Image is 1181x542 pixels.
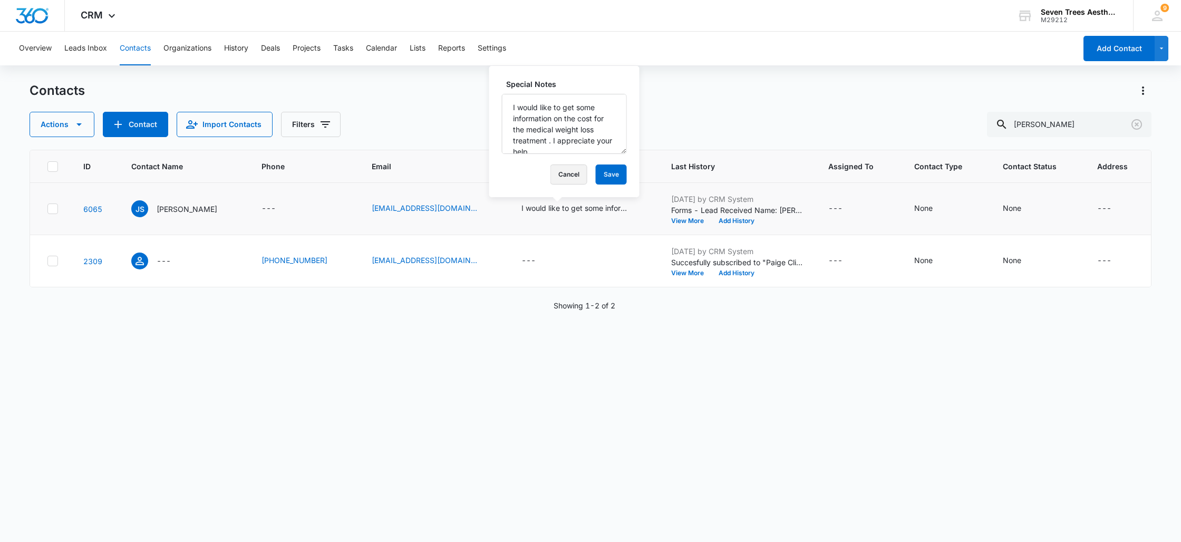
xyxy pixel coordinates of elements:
span: Contact Status [1003,161,1057,172]
label: Special Notes [506,79,631,90]
button: Projects [293,32,321,65]
div: Contact Type - None - Select to Edit Field [914,255,952,267]
div: Email - elite.cheif@gmail.com - Select to Edit Field [372,255,496,267]
button: Reports [438,32,465,65]
div: --- [521,255,536,267]
span: Address [1097,161,1128,172]
button: Deals [261,32,280,65]
div: Phone - 19706169710 - Select to Edit Field [262,255,346,267]
button: Actions [1135,82,1151,99]
input: Search Contacts [987,112,1151,137]
div: None [1003,255,1021,266]
p: Showing 1-2 of 2 [554,300,615,311]
button: Leads Inbox [64,32,107,65]
div: account id [1041,16,1118,24]
div: Contact Name - Jennifer Solis - Select to Edit Field [131,200,236,217]
div: --- [262,202,276,215]
div: Contact Status - None - Select to Edit Field [1003,255,1040,267]
button: Filters [281,112,341,137]
span: JS [131,200,148,217]
span: Contact Type [914,161,962,172]
button: Organizations [163,32,211,65]
h1: Contacts [30,83,85,99]
div: Assigned To - - Select to Edit Field [828,202,861,215]
p: [PERSON_NAME] [157,204,217,215]
button: Import Contacts [177,112,273,137]
a: [EMAIL_ADDRESS][DOMAIN_NAME] [372,255,477,266]
div: --- [1097,255,1111,267]
p: --- [157,255,171,266]
button: Tasks [333,32,353,65]
button: Add Contact [1083,36,1155,61]
div: Phone - - Select to Edit Field [262,202,295,215]
span: Last History [671,161,788,172]
div: Contact Name - - Select to Edit Field [131,253,190,269]
a: Navigate to contact details page for Jennifer Solis [83,205,102,214]
button: Clear [1128,116,1145,133]
div: None [1003,202,1021,214]
button: View More [671,218,711,224]
button: History [224,32,248,65]
button: Add History [711,218,762,224]
div: account name [1041,8,1118,16]
p: [DATE] by CRM System [671,246,803,257]
button: Cancel [550,164,587,185]
div: Email - jenn_solis4@yahoo.com - Select to Edit Field [372,202,496,215]
div: Address - - Select to Edit Field [1097,202,1130,215]
button: Contacts [120,32,151,65]
span: Email [372,161,481,172]
div: --- [828,202,843,215]
div: Contact Status - None - Select to Edit Field [1003,202,1040,215]
p: Succesfully subscribed to "Paige Client List". [671,257,803,268]
span: 9 [1160,4,1169,12]
a: Navigate to contact details page for elite.cheif@gmail.com [83,257,102,266]
a: [EMAIL_ADDRESS][DOMAIN_NAME] [372,202,477,214]
span: Phone [262,161,331,172]
span: Contact Name [131,161,221,172]
p: Forms - Lead Received Name: [PERSON_NAME] Email: [EMAIL_ADDRESS][DOMAIN_NAME] Phone: [PHONE_NUMBE... [671,205,803,216]
span: ID [83,161,91,172]
div: Address - - Select to Edit Field [1097,255,1130,267]
div: None [914,255,933,266]
div: None [914,202,933,214]
button: View More [671,270,711,276]
p: [DATE] by CRM System [671,193,803,205]
a: [PHONE_NUMBER] [262,255,327,266]
button: Lists [410,32,425,65]
div: notifications count [1160,4,1169,12]
div: --- [828,255,843,267]
div: Special Notes - I would like to get some information on the cost for the medical weight loss trea... [521,202,646,215]
span: CRM [81,9,103,21]
button: Save [596,164,627,185]
div: Special Notes - - Select to Edit Field [521,255,555,267]
button: Add History [711,270,762,276]
div: --- [1097,202,1111,215]
span: Assigned To [828,161,874,172]
button: Overview [19,32,52,65]
div: I would like to get some information on the cost for the medical weight loss treatment . I apprec... [521,202,627,214]
button: Actions [30,112,94,137]
div: Assigned To - - Select to Edit Field [828,255,861,267]
button: Settings [478,32,506,65]
div: Contact Type - None - Select to Edit Field [914,202,952,215]
button: Calendar [366,32,397,65]
button: Add Contact [103,112,168,137]
textarea: I would like to get some information on the cost for the medical weight loss treatment . I apprec... [502,94,627,154]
